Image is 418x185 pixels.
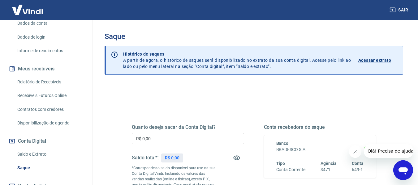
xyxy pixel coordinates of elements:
[352,161,364,166] span: Conta
[15,89,85,102] a: Recebíveis Futuros Online
[15,17,85,30] a: Dados da conta
[358,57,391,63] p: Acessar extrato
[7,0,48,19] img: Vindi
[352,166,364,173] h6: 649-1
[393,160,413,180] iframe: Botão para abrir a janela de mensagens
[15,162,85,174] a: Saque
[105,32,403,41] h3: Saque
[276,161,285,166] span: Tipo
[123,51,351,57] p: Histórico de saques
[358,51,398,69] a: Acessar extrato
[123,51,351,69] p: A partir de agora, o histórico de saques será disponibilizado no extrato da sua conta digital. Ac...
[15,103,85,116] a: Contratos com credores
[7,134,85,148] button: Conta Digital
[165,155,179,161] p: R$ 0,00
[132,155,159,161] h5: Saldo total*:
[264,124,376,130] h5: Conta recebedora do saque
[276,146,364,153] h6: BRADESCO S.A.
[388,4,411,16] button: Sair
[132,124,244,130] h5: Quanto deseja sacar da Conta Digital?
[321,161,337,166] span: Agência
[15,148,85,161] a: Saldo e Extrato
[15,31,85,44] a: Dados de login
[276,166,305,173] h6: Conta Corrente
[4,4,52,9] span: Olá! Precisa de ajuda?
[276,141,289,146] span: Banco
[15,44,85,57] a: Informe de rendimentos
[364,144,413,158] iframe: Mensagem da empresa
[15,76,85,88] a: Relatório de Recebíveis
[349,145,361,158] iframe: Fechar mensagem
[15,117,85,129] a: Disponibilização de agenda
[321,166,337,173] h6: 3471
[7,62,85,76] button: Meus recebíveis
